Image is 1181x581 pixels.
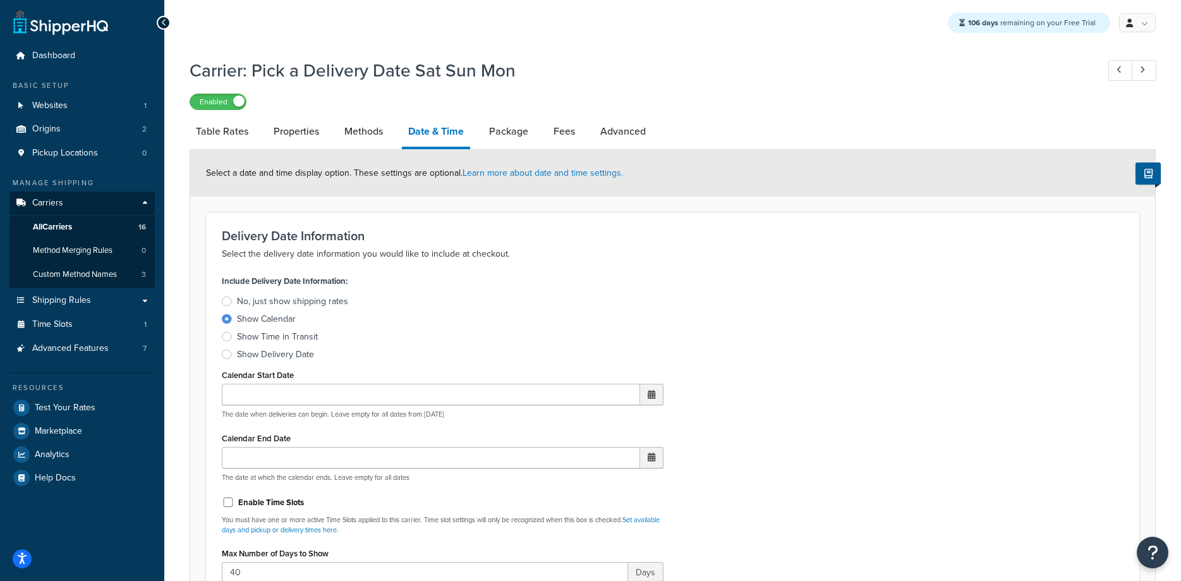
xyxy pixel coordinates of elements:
a: Advanced [594,116,652,147]
p: Select the delivery date information you would like to include at checkout. [222,247,1123,262]
label: Enable Time Slots [238,497,304,508]
label: Calendar End Date [222,434,291,443]
a: Analytics [9,443,155,466]
li: Custom Method Names [9,263,155,286]
span: Test Your Rates [35,403,95,413]
a: Origins2 [9,118,155,141]
label: Calendar Start Date [222,370,294,380]
li: Pickup Locations [9,142,155,165]
a: Set available days and pickup or delivery times here. [222,515,660,534]
div: Basic Setup [9,80,155,91]
a: Next Record [1132,60,1156,81]
a: Shipping Rules [9,289,155,312]
a: Table Rates [190,116,255,147]
span: 1 [144,101,147,111]
h1: Carrier: Pick a Delivery Date Sat Sun Mon [190,58,1085,83]
span: 0 [142,148,147,159]
p: You must have one or more active Time Slots applied to this carrier. Time slot settings will only... [222,515,663,535]
div: No, just show shipping rates [237,295,348,308]
a: Previous Record [1108,60,1133,81]
li: Carriers [9,192,155,288]
a: Time Slots1 [9,313,155,336]
p: The date at which the calendar ends. Leave empty for all dates [222,473,663,482]
span: Marketplace [35,426,82,437]
button: Open Resource Center [1137,537,1168,568]
span: 7 [143,343,147,354]
span: Websites [32,101,68,111]
a: Custom Method Names3 [9,263,155,286]
a: Advanced Features7 [9,337,155,360]
label: Max Number of Days to Show [222,549,329,558]
span: remaining on your Free Trial [968,17,1096,28]
span: Select a date and time display option. These settings are optional. [206,166,623,180]
a: Test Your Rates [9,396,155,419]
li: Origins [9,118,155,141]
div: Show Time in Transit [237,331,318,343]
span: 3 [142,269,146,280]
a: Dashboard [9,44,155,68]
span: 0 [142,245,146,256]
p: The date when deliveries can begin. Leave empty for all dates from [DATE] [222,410,663,419]
span: Time Slots [32,319,73,330]
h3: Delivery Date Information [222,229,1123,243]
a: Websites1 [9,94,155,118]
div: Resources [9,382,155,393]
div: Show Calendar [237,313,296,326]
a: Marketplace [9,420,155,443]
a: Fees [547,116,581,147]
span: 2 [142,124,147,135]
a: Method Merging Rules0 [9,239,155,262]
span: 16 [138,222,146,233]
a: Carriers [9,192,155,215]
strong: 106 days [968,17,998,28]
span: Help Docs [35,473,76,484]
span: Method Merging Rules [33,245,112,256]
li: Websites [9,94,155,118]
span: Advanced Features [32,343,109,354]
span: Pickup Locations [32,148,98,159]
span: Carriers [32,198,63,209]
span: Custom Method Names [33,269,117,280]
li: Method Merging Rules [9,239,155,262]
a: Date & Time [402,116,470,149]
div: Manage Shipping [9,178,155,188]
a: Properties [267,116,325,147]
span: Analytics [35,450,70,460]
div: Show Delivery Date [237,348,314,361]
span: Dashboard [32,51,75,61]
li: Time Slots [9,313,155,336]
a: Help Docs [9,467,155,489]
a: Methods [338,116,389,147]
a: Learn more about date and time settings. [463,166,623,180]
span: Origins [32,124,61,135]
a: AllCarriers16 [9,216,155,239]
label: Include Delivery Date Information: [222,272,348,290]
a: Package [483,116,535,147]
button: Show Help Docs [1136,162,1161,185]
label: Enabled [190,94,246,109]
span: 1 [144,319,147,330]
a: Pickup Locations0 [9,142,155,165]
span: All Carriers [33,222,72,233]
span: Shipping Rules [32,295,91,306]
li: Advanced Features [9,337,155,360]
